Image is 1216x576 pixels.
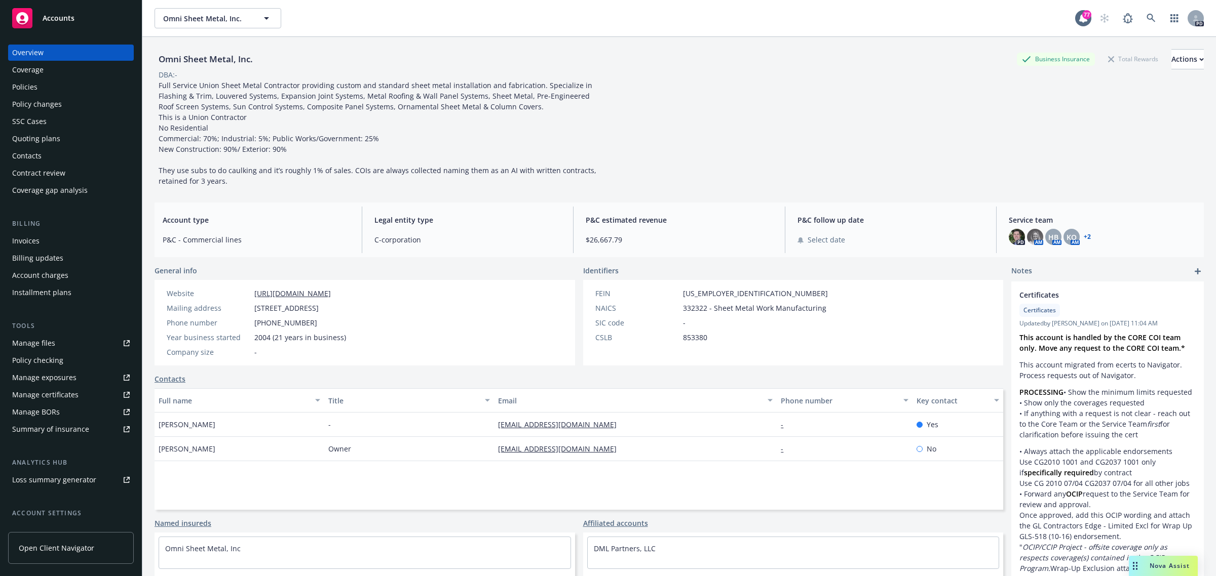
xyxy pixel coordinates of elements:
span: Certificates [1023,306,1056,315]
a: add [1192,265,1204,277]
div: Manage files [12,335,55,351]
a: SSC Cases [8,113,134,130]
div: Tools [8,321,134,331]
div: Total Rewards [1103,53,1163,65]
span: Accounts [43,14,74,22]
div: Invoices [12,233,40,249]
div: Email [498,395,762,406]
div: FEIN [595,288,679,299]
button: Full name [155,388,324,413]
a: Accounts [8,4,134,32]
a: Affiliated accounts [583,518,648,528]
button: Phone number [777,388,913,413]
span: Omni Sheet Metal, Inc. [163,13,251,24]
a: Billing updates [8,250,134,266]
span: [STREET_ADDRESS] [254,303,319,313]
a: Named insureds [155,518,211,528]
button: Nova Assist [1129,556,1198,576]
div: SIC code [595,317,679,328]
div: Mailing address [167,303,250,313]
span: Certificates [1019,290,1169,300]
strong: This account is handled by the CORE COI team only. Move any request to the CORE COI team.* [1019,333,1185,353]
div: SSC Cases [12,113,47,130]
a: Start snowing [1094,8,1115,28]
span: Identifiers [583,265,619,276]
span: [PERSON_NAME] [159,443,215,454]
a: Loss summary generator [8,472,134,488]
span: KO [1067,232,1077,242]
button: Omni Sheet Metal, Inc. [155,8,281,28]
div: Company size [167,347,250,357]
div: Year business started [167,332,250,343]
span: Nova Assist [1150,561,1190,570]
span: 2004 (21 years in business) [254,332,346,343]
a: Omni Sheet Metal, Inc [165,544,241,553]
div: Full name [159,395,309,406]
div: Drag to move [1129,556,1142,576]
span: Open Client Navigator [19,543,94,553]
li: Use CG2010 1001 and CG2037 1001 only if by contract [1019,457,1196,478]
a: Switch app [1164,8,1185,28]
span: Full Service Union Sheet Metal Contractor providing custom and standard sheet metal installation ... [159,80,598,186]
span: [PERSON_NAME] [159,419,215,430]
a: [EMAIL_ADDRESS][DOMAIN_NAME] [498,444,625,454]
li: Use CG 2010 07/04 CG2037 07/04 for all other jobs [1019,478,1196,488]
a: Coverage [8,62,134,78]
div: Account charges [12,267,68,283]
span: Select date [808,234,845,245]
a: DML Partners, LLC [594,544,656,553]
p: This account migrated from ecerts to Navigator. Process requests out of Navigator. [1019,359,1196,381]
div: Policies [12,79,37,95]
div: NAICS [595,303,679,313]
a: +2 [1084,234,1091,240]
div: Business Insurance [1017,53,1095,65]
em: OCIP/CCIP Project - offsite coverage only as respects coverage(s) contained in the OCIP Program. [1019,542,1169,573]
a: - [781,420,791,429]
a: - [781,444,791,454]
div: Analytics hub [8,458,134,468]
img: photo [1027,229,1043,245]
div: Title [328,395,479,406]
div: Policy changes [12,96,62,112]
span: P&C follow up date [797,215,984,225]
div: Loss summary generator [12,472,96,488]
div: Billing updates [12,250,63,266]
a: Manage exposures [8,369,134,386]
div: 77 [1082,10,1091,19]
span: $26,667.79 [586,234,773,245]
p: • Forward any request to the Service Team for review and approval. [1019,488,1196,510]
button: Key contact [913,388,1003,413]
span: No [927,443,936,454]
p: • Show the minimum limits requested • Show only the coverages requested • If anything with a requ... [1019,387,1196,440]
a: [URL][DOMAIN_NAME] [254,289,331,298]
button: Title [324,388,494,413]
a: Report a Bug [1118,8,1138,28]
span: HB [1048,232,1058,242]
a: Service team [8,522,134,539]
span: [US_EMPLOYER_IDENTIFICATION_NUMBER] [683,288,828,299]
img: photo [1009,229,1025,245]
div: Overview [12,45,44,61]
div: Account settings [8,508,134,518]
a: Manage BORs [8,404,134,420]
span: 332322 - Sheet Metal Work Manufacturing [683,303,826,313]
a: Policy changes [8,96,134,112]
a: Policies [8,79,134,95]
a: Search [1141,8,1161,28]
span: Updated by [PERSON_NAME] on [DATE] 11:04 AM [1019,319,1196,328]
div: Website [167,288,250,299]
span: P&C - Commercial lines [163,234,350,245]
div: DBA: - [159,69,177,80]
a: Policy checking [8,352,134,368]
div: Key contact [917,395,988,406]
a: [EMAIL_ADDRESS][DOMAIN_NAME] [498,420,625,429]
div: CSLB [595,332,679,343]
span: 853380 [683,332,707,343]
div: Omni Sheet Metal, Inc. [155,53,257,66]
span: - [254,347,257,357]
div: Contract review [12,165,65,181]
a: Invoices [8,233,134,249]
div: Summary of insurance [12,421,89,437]
span: Notes [1011,265,1032,277]
div: Coverage gap analysis [12,182,88,198]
